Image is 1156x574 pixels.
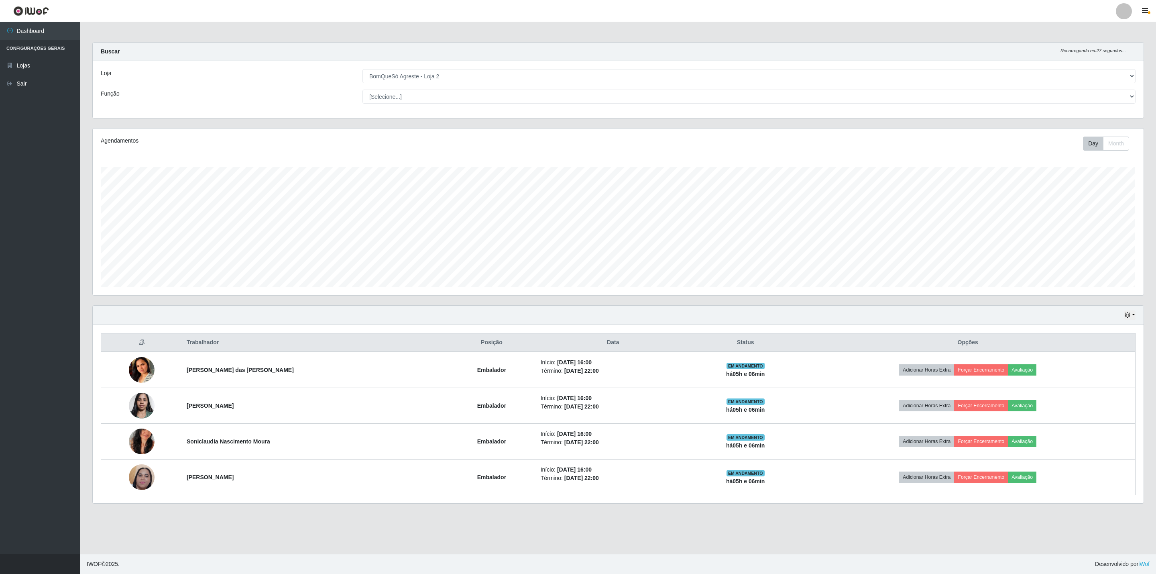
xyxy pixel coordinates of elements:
[101,48,120,55] strong: Buscar
[536,333,690,352] th: Data
[129,345,155,395] img: 1672880944007.jpeg
[101,69,111,78] label: Loja
[1008,364,1036,376] button: Avaliação
[1060,48,1126,53] i: Recarregando em 27 segundos...
[1008,400,1036,411] button: Avaliação
[477,438,506,445] strong: Embalador
[129,419,155,464] img: 1715895130415.jpeg
[954,436,1008,447] button: Forçar Encerramento
[541,438,686,447] li: Término:
[129,388,155,423] img: 1696515071857.jpeg
[187,402,234,409] strong: [PERSON_NAME]
[182,333,448,352] th: Trabalhador
[541,474,686,482] li: Término:
[13,6,49,16] img: CoreUI Logo
[557,395,592,401] time: [DATE] 16:00
[727,470,765,476] span: EM ANDAMENTO
[129,449,155,506] img: 1739383182576.jpeg
[477,402,506,409] strong: Embalador
[1103,137,1129,151] button: Month
[1083,137,1103,151] button: Day
[541,358,686,367] li: Início:
[726,442,765,449] strong: há 05 h e 06 min
[448,333,535,352] th: Posição
[87,560,120,568] span: © 2025 .
[557,431,592,437] time: [DATE] 16:00
[1083,137,1129,151] div: First group
[187,474,234,480] strong: [PERSON_NAME]
[690,333,800,352] th: Status
[954,400,1008,411] button: Forçar Encerramento
[1008,472,1036,483] button: Avaliação
[101,137,525,145] div: Agendamentos
[564,403,599,410] time: [DATE] 22:00
[1095,560,1150,568] span: Desenvolvido por
[727,398,765,405] span: EM ANDAMENTO
[541,430,686,438] li: Início:
[726,406,765,413] strong: há 05 h e 06 min
[1083,137,1136,151] div: Toolbar with button groups
[899,436,954,447] button: Adicionar Horas Extra
[101,90,120,98] label: Função
[541,466,686,474] li: Início:
[899,472,954,483] button: Adicionar Horas Extra
[800,333,1135,352] th: Opções
[727,363,765,369] span: EM ANDAMENTO
[187,438,270,445] strong: Soniclaudia Nascimento Moura
[87,561,102,567] span: IWOF
[899,400,954,411] button: Adicionar Horas Extra
[726,371,765,377] strong: há 05 h e 06 min
[541,394,686,402] li: Início:
[1138,561,1150,567] a: iWof
[954,364,1008,376] button: Forçar Encerramento
[954,472,1008,483] button: Forçar Encerramento
[564,475,599,481] time: [DATE] 22:00
[541,402,686,411] li: Término:
[1008,436,1036,447] button: Avaliação
[477,367,506,373] strong: Embalador
[477,474,506,480] strong: Embalador
[557,466,592,473] time: [DATE] 16:00
[726,478,765,484] strong: há 05 h e 06 min
[541,367,686,375] li: Término:
[557,359,592,366] time: [DATE] 16:00
[727,434,765,441] span: EM ANDAMENTO
[187,367,294,373] strong: [PERSON_NAME] das [PERSON_NAME]
[564,368,599,374] time: [DATE] 22:00
[899,364,954,376] button: Adicionar Horas Extra
[564,439,599,445] time: [DATE] 22:00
